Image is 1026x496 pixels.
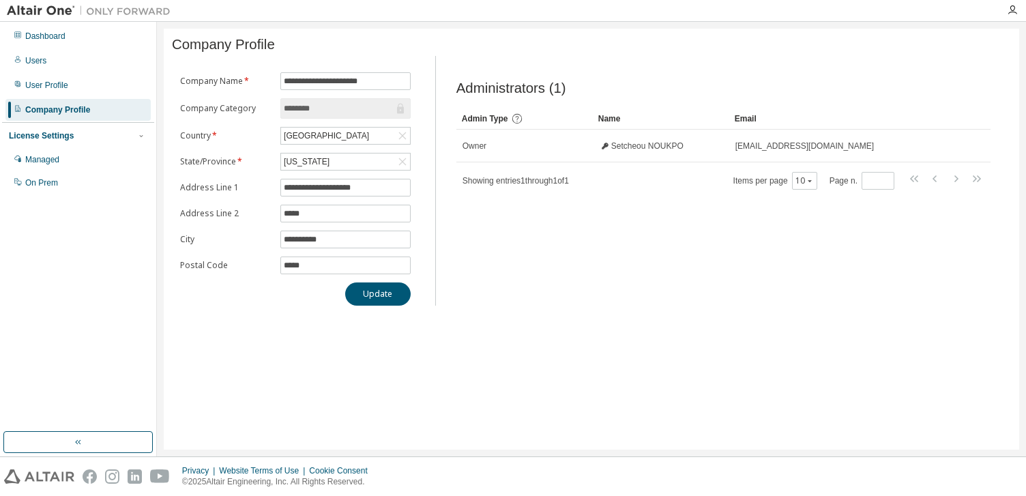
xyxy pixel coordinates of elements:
[456,81,566,96] span: Administrators (1)
[795,175,814,186] button: 10
[180,130,272,141] label: Country
[735,108,952,130] div: Email
[172,37,275,53] span: Company Profile
[282,128,371,143] div: [GEOGRAPHIC_DATA]
[25,154,59,165] div: Managed
[309,465,375,476] div: Cookie Consent
[182,465,219,476] div: Privacy
[25,55,46,66] div: Users
[733,172,817,190] span: Items per page
[282,154,332,169] div: [US_STATE]
[128,469,142,484] img: linkedin.svg
[105,469,119,484] img: instagram.svg
[463,141,486,151] span: Owner
[180,182,272,193] label: Address Line 1
[345,282,411,306] button: Update
[180,103,272,114] label: Company Category
[25,104,90,115] div: Company Profile
[219,465,309,476] div: Website Terms of Use
[463,176,569,186] span: Showing entries 1 through 1 of 1
[611,141,684,151] span: Setcheou NOUKPO
[180,76,272,87] label: Company Name
[9,130,74,141] div: License Settings
[180,260,272,271] label: Postal Code
[281,128,410,144] div: [GEOGRAPHIC_DATA]
[735,141,874,151] span: [EMAIL_ADDRESS][DOMAIN_NAME]
[281,154,410,170] div: [US_STATE]
[4,469,74,484] img: altair_logo.svg
[83,469,97,484] img: facebook.svg
[25,177,58,188] div: On Prem
[7,4,177,18] img: Altair One
[25,80,68,91] div: User Profile
[180,156,272,167] label: State/Province
[180,234,272,245] label: City
[830,172,894,190] span: Page n.
[182,476,376,488] p: © 2025 Altair Engineering, Inc. All Rights Reserved.
[462,114,508,123] span: Admin Type
[598,108,724,130] div: Name
[180,208,272,219] label: Address Line 2
[150,469,170,484] img: youtube.svg
[25,31,65,42] div: Dashboard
